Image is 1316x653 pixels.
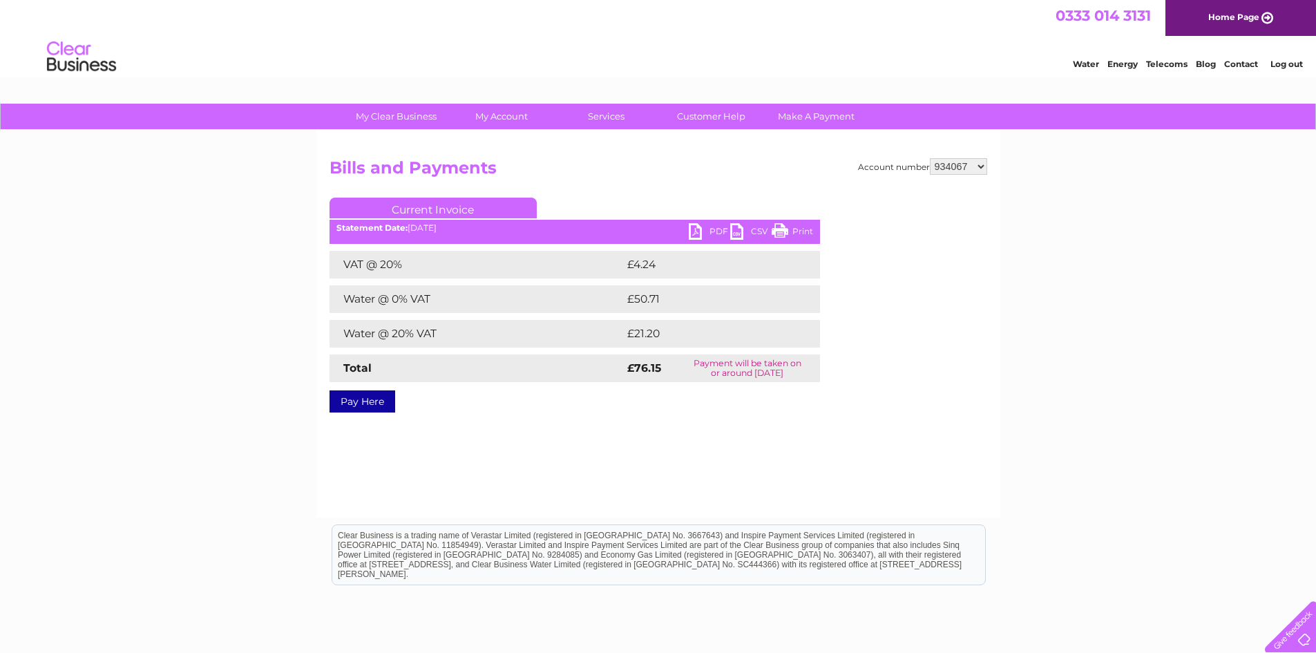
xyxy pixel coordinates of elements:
[689,223,730,243] a: PDF
[624,285,791,313] td: £50.71
[858,158,987,175] div: Account number
[330,158,987,184] h2: Bills and Payments
[332,8,985,67] div: Clear Business is a trading name of Verastar Limited (registered in [GEOGRAPHIC_DATA] No. 3667643...
[772,223,813,243] a: Print
[1056,7,1151,24] a: 0333 014 3131
[627,361,661,375] strong: £76.15
[46,36,117,78] img: logo.png
[624,251,788,278] td: £4.24
[339,104,453,129] a: My Clear Business
[549,104,663,129] a: Services
[624,320,791,348] td: £21.20
[1073,59,1099,69] a: Water
[654,104,768,129] a: Customer Help
[330,285,624,313] td: Water @ 0% VAT
[1107,59,1138,69] a: Energy
[330,390,395,413] a: Pay Here
[1146,59,1188,69] a: Telecoms
[1196,59,1216,69] a: Blog
[1270,59,1303,69] a: Log out
[330,320,624,348] td: Water @ 20% VAT
[336,223,408,233] b: Statement Date:
[330,251,624,278] td: VAT @ 20%
[444,104,558,129] a: My Account
[343,361,372,375] strong: Total
[675,354,820,382] td: Payment will be taken on or around [DATE]
[330,198,537,218] a: Current Invoice
[730,223,772,243] a: CSV
[1224,59,1258,69] a: Contact
[759,104,873,129] a: Make A Payment
[330,223,820,233] div: [DATE]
